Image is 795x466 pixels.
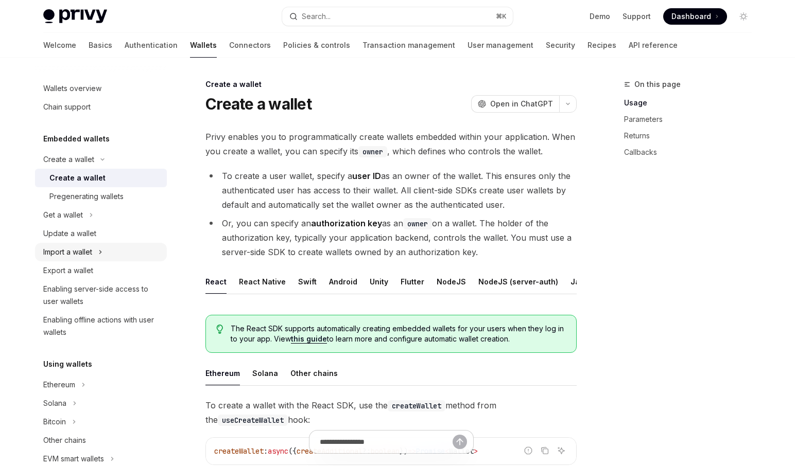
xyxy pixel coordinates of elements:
div: Wallets overview [43,82,101,95]
a: Enabling offline actions with user wallets [35,311,167,342]
li: To create a user wallet, specify a as an owner of the wallet. This ensures only the authenticated... [205,169,577,212]
code: owner [403,218,432,229]
div: Other chains [43,434,86,446]
a: Security [546,33,575,58]
div: Get a wallet [43,209,83,221]
div: Search... [302,10,331,23]
button: Toggle Get a wallet section [35,206,167,224]
a: Chain support [35,98,167,116]
code: owner [358,146,387,157]
button: Send message [453,435,467,449]
div: Solana [43,397,66,409]
img: light logo [43,9,107,24]
button: Open search [282,7,513,26]
a: Wallets [190,33,217,58]
span: Privy enables you to programmatically create wallets embedded within your application. When you c... [205,130,577,158]
h5: Embedded wallets [43,133,110,145]
a: Support [623,11,651,22]
div: Ethereum [43,379,75,391]
div: Create a wallet [205,79,577,89]
div: Ethereum [205,361,240,385]
div: Unity [370,270,388,294]
a: Wallets overview [35,79,167,98]
div: Import a wallet [43,246,92,258]
button: Toggle dark mode [735,8,752,25]
span: The React SDK supports automatically creating embedded wallets for your users when they log in to... [231,324,566,344]
div: Enabling offline actions with user wallets [43,314,161,338]
div: Other chains [290,361,338,385]
div: Chain support [43,101,91,113]
div: Flutter [401,270,424,294]
span: Dashboard [671,11,711,22]
button: Toggle Bitcoin section [35,413,167,431]
a: Recipes [587,33,616,58]
a: Callbacks [624,144,760,160]
strong: authorization key [311,218,382,228]
a: Create a wallet [35,169,167,187]
div: Bitcoin [43,416,66,428]
button: Toggle Import a wallet section [35,243,167,261]
svg: Tip [216,325,223,334]
a: this guide [291,334,327,344]
span: To create a wallet with the React SDK, use the method from the hook: [205,398,577,427]
button: Toggle Ethereum section [35,375,167,394]
h1: Create a wallet [205,95,312,113]
a: Connectors [229,33,271,58]
a: Returns [624,128,760,144]
a: Policies & controls [283,33,350,58]
div: Export a wallet [43,264,93,277]
code: createWallet [388,400,445,411]
a: Parameters [624,111,760,128]
a: Basics [89,33,112,58]
div: React Native [239,270,286,294]
div: Solana [252,361,278,385]
div: Android [329,270,357,294]
a: User management [468,33,533,58]
a: Enabling server-side access to user wallets [35,280,167,311]
a: API reference [629,33,678,58]
a: Other chains [35,431,167,450]
a: Welcome [43,33,76,58]
a: Pregenerating wallets [35,187,167,206]
div: Enabling server-side access to user wallets [43,283,161,308]
div: Create a wallet [49,172,106,184]
a: Demo [590,11,610,22]
input: Ask a question... [320,431,453,453]
button: Open in ChatGPT [471,95,559,113]
a: Export a wallet [35,261,167,280]
code: useCreateWallet [218,415,288,426]
a: Transaction management [362,33,455,58]
div: NodeJS (server-auth) [478,270,558,294]
strong: user ID [352,171,381,181]
h5: Using wallets [43,358,92,370]
div: Swift [298,270,317,294]
a: Update a wallet [35,224,167,243]
span: Open in ChatGPT [490,99,553,109]
div: NodeJS [437,270,466,294]
button: Toggle Solana section [35,394,167,413]
div: React [205,270,227,294]
li: Or, you can specify an as an on a wallet. The holder of the authorization key, typically your app... [205,216,577,259]
div: Pregenerating wallets [49,190,124,203]
div: Java [571,270,589,294]
div: Update a wallet [43,227,96,240]
div: EVM smart wallets [43,453,104,465]
a: Usage [624,95,760,111]
a: Dashboard [663,8,727,25]
button: Toggle Create a wallet section [35,150,167,169]
span: On this page [634,78,681,91]
span: ⌘ K [496,12,507,21]
div: Create a wallet [43,153,94,166]
a: Authentication [125,33,178,58]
